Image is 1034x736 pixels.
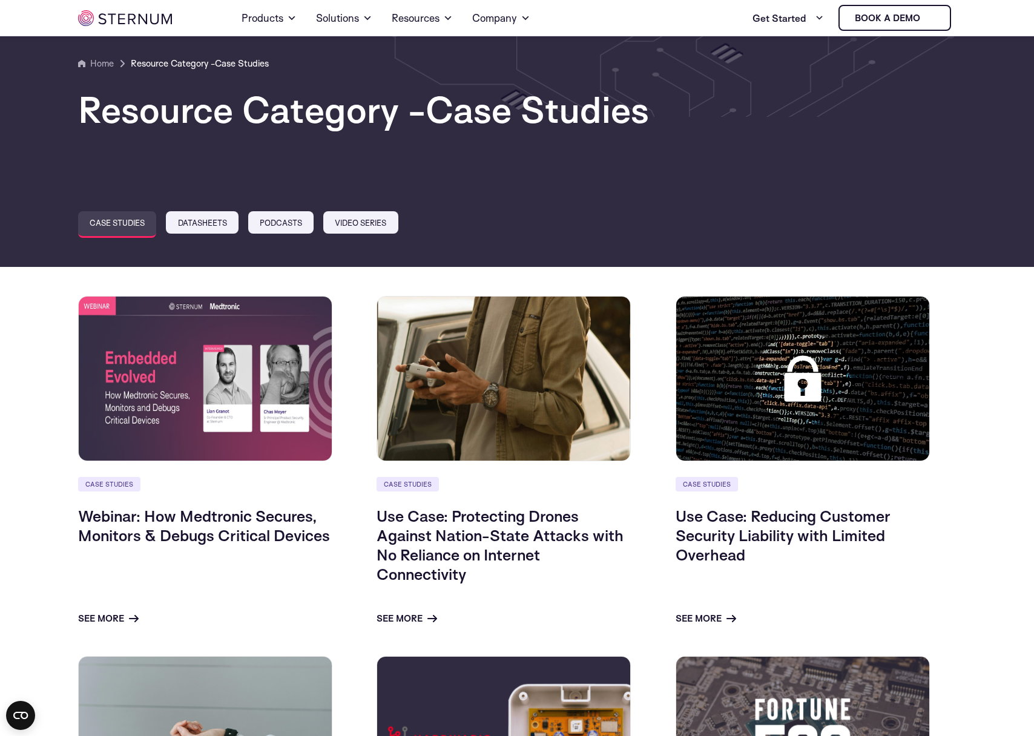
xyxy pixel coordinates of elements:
a: Case Studies [78,477,140,491]
a: Use Case: Protecting Drones Against Nation-State Attacks with No Reliance on Internet Connectivity [377,506,624,583]
img: Webinar: How Medtronic Secures, Monitors & Debugs Critical Devices [78,296,332,462]
a: See more [676,611,736,626]
a: See more [78,611,139,626]
a: Solutions [316,1,372,35]
a: Resource Category -Case Studies [131,56,269,71]
img: Use Case: Protecting Drones Against Nation-State Attacks with No Reliance on Internet Connectivity [377,296,631,462]
a: See more [377,611,437,626]
a: Webinar: How Medtronic Secures, Monitors & Debugs Critical Devices [78,506,330,545]
a: Video Series [323,211,398,234]
span: Case Studies [426,87,649,132]
a: Podcasts [248,211,314,234]
a: Case Studies [78,211,156,238]
a: Case Studies [676,477,738,491]
img: Use Case: Reducing Customer Security Liability with Limited Overhead [676,296,930,462]
a: Book a demo [838,5,951,31]
a: Use Case: Reducing Customer Security Liability with Limited Overhead [676,506,891,564]
a: Get Started [752,6,824,30]
a: Home [78,56,114,71]
a: Resources [392,1,453,35]
span: Case Studies [215,57,269,69]
h1: Resource Category - [78,90,956,129]
a: Case Studies [377,477,439,491]
a: Company [472,1,530,35]
img: sternum iot [925,13,935,23]
a: Datasheets [166,211,238,234]
button: Open CMP widget [6,701,35,730]
img: sternum iot [78,10,172,26]
a: Products [242,1,297,35]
